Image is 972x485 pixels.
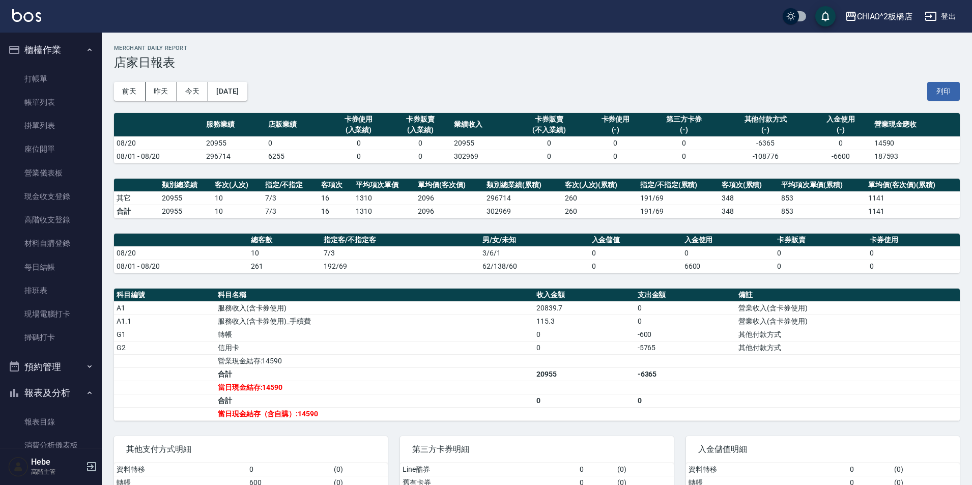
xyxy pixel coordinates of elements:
td: 0 [867,246,960,260]
th: 入金使用 [682,234,775,247]
table: a dense table [114,289,960,421]
a: 掃碼打卡 [4,326,98,349]
td: 62/138/60 [480,260,589,273]
a: 帳單列表 [4,91,98,114]
td: 當日現金結存（含自購）:14590 [215,407,534,420]
td: 192/69 [321,260,480,273]
button: [DATE] [208,82,247,101]
td: 當日現金結存:14590 [215,381,534,394]
div: 卡券使用 [330,114,387,125]
td: 營業現金結存:14590 [215,354,534,367]
td: 0 [589,246,682,260]
th: 單均價(客次價) [415,179,484,192]
th: 科目名稱 [215,289,534,302]
a: 排班表 [4,279,98,302]
td: 其他付款方式 [736,341,960,354]
div: CHIAO^2板橋店 [857,10,913,23]
td: 資料轉移 [114,463,247,476]
td: 296714 [484,191,562,205]
a: 打帳單 [4,67,98,91]
th: 總客數 [248,234,321,247]
td: 20955 [204,136,266,150]
button: 預約管理 [4,354,98,380]
td: 轉帳 [215,328,534,341]
td: 20839.7 [534,301,635,315]
button: 昨天 [146,82,177,101]
td: 0 [635,301,736,315]
td: 0 [534,394,635,407]
th: 男/女/未知 [480,234,589,247]
a: 材料自購登錄 [4,232,98,255]
td: 348 [719,205,779,218]
a: 消費分析儀表板 [4,434,98,457]
td: -600 [635,328,736,341]
td: 0 [534,328,635,341]
td: 260 [562,191,638,205]
td: 261 [248,260,321,273]
th: 科目編號 [114,289,215,302]
td: 14590 [872,136,960,150]
div: (入業績) [392,125,449,135]
span: 第三方卡券明細 [412,444,662,454]
td: 7/3 [263,205,319,218]
div: (入業績) [330,125,387,135]
table: a dense table [114,113,960,163]
td: 08/01 - 08/20 [114,260,248,273]
td: G2 [114,341,215,354]
td: 0 [589,260,682,273]
td: ( 0 ) [331,463,388,476]
td: 合計 [215,394,534,407]
td: 302969 [451,150,513,163]
td: 1310 [353,191,415,205]
td: 10 [212,205,263,218]
span: 其他支付方式明細 [126,444,376,454]
th: 單均價(客次價)(累積) [866,179,960,192]
td: 853 [779,191,866,205]
img: Logo [12,9,41,22]
td: 20955 [159,205,212,218]
td: 6600 [682,260,775,273]
td: 0 [682,246,775,260]
a: 高階收支登錄 [4,208,98,232]
div: 第三方卡券 [649,114,719,125]
button: 櫃檯作業 [4,37,98,63]
td: 16 [319,191,353,205]
th: 收入金額 [534,289,635,302]
button: 登出 [921,7,960,26]
td: 0 [635,394,736,407]
h3: 店家日報表 [114,55,960,70]
td: 187593 [872,150,960,163]
td: 0 [646,136,721,150]
th: 客項次 [319,179,353,192]
button: 列印 [927,82,960,101]
button: save [815,6,836,26]
td: 0 [775,260,867,273]
td: 0 [585,136,647,150]
td: 10 [248,246,321,260]
th: 卡券使用 [867,234,960,247]
td: 16 [319,205,353,218]
a: 營業儀表板 [4,161,98,185]
td: -108776 [722,150,810,163]
td: 20955 [451,136,513,150]
td: 20955 [159,191,212,205]
td: G1 [114,328,215,341]
td: 1141 [866,191,960,205]
div: 入金使用 [812,114,869,125]
td: 20955 [534,367,635,381]
th: 客次(人次)(累積) [562,179,638,192]
td: 191/69 [638,205,719,218]
td: 7/3 [321,246,480,260]
p: 高階主管 [31,467,83,476]
th: 卡券販賣 [775,234,867,247]
td: 0 [585,150,647,163]
img: Person [8,457,28,477]
button: 前天 [114,82,146,101]
a: 現場電腦打卡 [4,302,98,326]
th: 營業現金應收 [872,113,960,137]
th: 指定/不指定 [263,179,319,192]
th: 店販業績 [266,113,328,137]
a: 報表目錄 [4,410,98,434]
td: 0 [389,150,451,163]
div: 卡券販賣 [392,114,449,125]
